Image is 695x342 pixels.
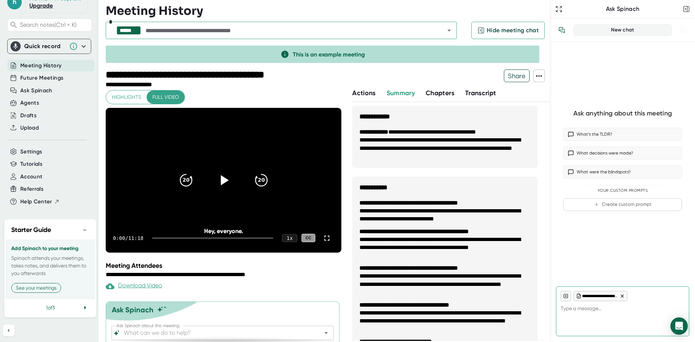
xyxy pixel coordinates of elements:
[20,160,42,168] button: Tutorials
[471,22,545,39] button: Hide meeting chat
[563,198,682,211] button: Create custom prompt
[112,93,141,102] span: Highlights
[147,90,185,104] button: Full video
[282,234,297,242] div: 1 x
[465,88,496,98] button: Transcript
[20,198,60,206] button: Help Center
[681,4,691,14] button: Close conversation sidebar
[20,173,42,181] button: Account
[20,86,52,95] button: Ask Spinach
[564,5,681,13] div: Ask Spinach
[129,228,318,235] div: Hey, everyone.
[106,282,162,291] div: Paid feature
[293,51,365,58] span: This is an example meeting
[504,69,530,82] button: Share
[352,88,375,98] button: Actions
[578,27,667,33] div: New chat
[46,305,55,311] span: 1 of 3
[11,254,89,277] p: Spinach attends your meetings, takes notes, and delivers them to you afterwards
[487,26,539,35] span: Hide meeting chat
[112,305,153,314] div: Ask Spinach
[20,124,39,132] button: Upload
[426,89,454,97] span: Chapters
[670,317,688,335] div: Open Intercom Messenger
[563,188,682,193] div: Your Custom Prompts
[10,39,88,54] div: Quick record
[152,93,179,102] span: Full video
[504,69,529,82] span: Share
[24,43,66,50] div: Quick record
[20,198,52,206] span: Help Center
[554,4,564,14] button: Expand to Ask Spinach page
[29,2,53,9] a: Upgrade
[352,89,375,97] span: Actions
[444,25,454,35] button: Open
[563,147,682,160] button: What decisions were made?
[122,328,310,338] input: What can we do to help?
[563,165,682,178] button: What were the blindspots?
[20,62,62,70] button: Meeting History
[573,109,672,118] div: Ask anything about this meeting
[465,89,496,97] span: Transcript
[20,185,43,193] button: Referrals
[113,235,143,241] div: 0:00 / 11:18
[3,325,14,336] button: Collapse sidebar
[321,328,331,338] button: Open
[20,99,39,107] button: Agents
[387,88,415,98] button: Summary
[106,90,147,104] button: Highlights
[80,225,89,235] button: −
[11,246,89,252] h3: Add Spinach to your meeting
[302,234,315,242] div: CC
[11,225,51,235] h2: Starter Guide
[20,21,90,28] span: Search notes (Ctrl + K)
[426,88,454,98] button: Chapters
[20,74,63,82] button: Future Meetings
[387,89,415,97] span: Summary
[106,262,343,270] div: Meeting Attendees
[20,111,37,120] button: Drafts
[106,4,203,18] h3: Meeting History
[20,148,42,156] button: Settings
[11,283,61,293] button: See your meetings
[563,128,682,141] button: What’s the TLDR?
[555,23,569,37] button: View conversation history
